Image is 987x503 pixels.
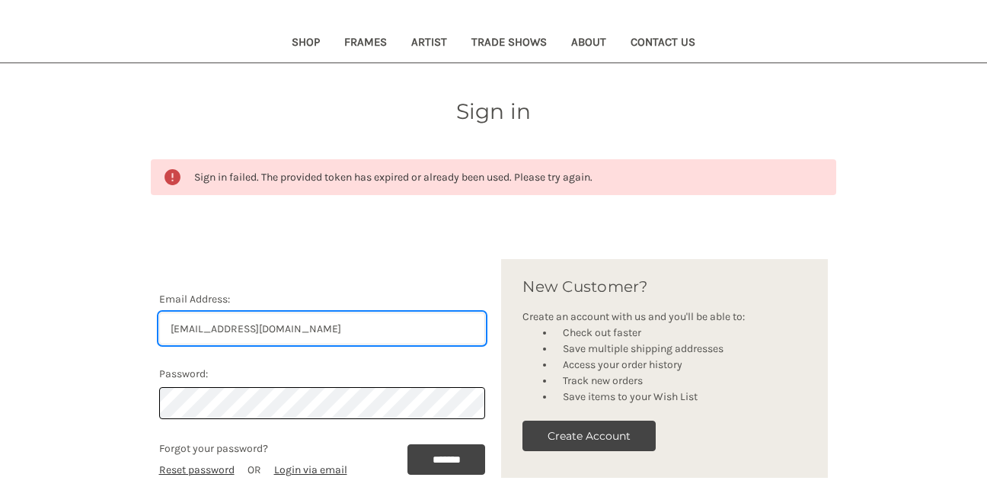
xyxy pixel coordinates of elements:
[522,309,807,325] p: Create an account with us and you'll be able to:
[159,463,235,476] a: Reset password
[151,95,836,127] h1: Sign in
[559,25,618,62] a: About
[159,366,486,382] label: Password:
[248,463,261,476] span: OR
[522,421,656,451] button: Create Account
[274,463,347,476] a: Login via email
[522,275,807,298] h2: New Customer?
[618,25,708,62] a: Contact Us
[522,434,656,447] a: Create Account
[554,341,807,357] li: Save multiple shipping addresses
[554,373,807,389] li: Track new orders
[459,25,559,62] a: Trade Shows
[399,25,459,62] a: Artist
[332,25,399,62] a: Frames
[159,441,347,457] p: Forgot your password?
[554,389,807,405] li: Save items to your Wish List
[159,291,486,307] label: Email Address:
[554,325,807,341] li: Check out faster
[194,171,593,184] span: Sign in failed. The provided token has expired or already been used. Please try again.
[279,25,332,62] a: Shop
[554,357,807,373] li: Access your order history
